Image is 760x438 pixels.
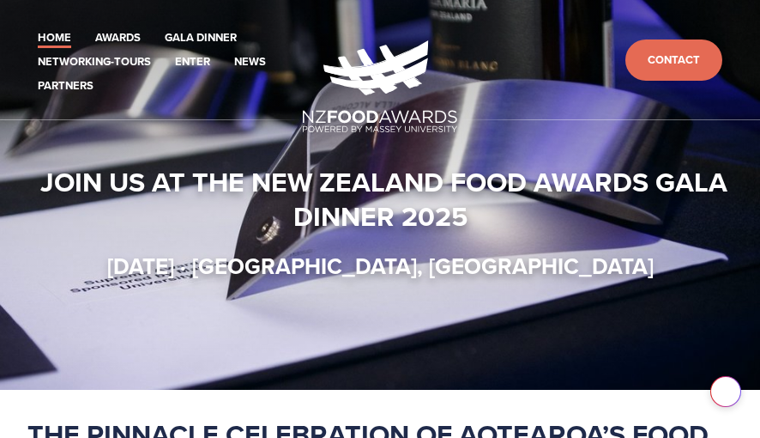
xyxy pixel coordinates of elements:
a: Gala Dinner [165,28,237,48]
a: Partners [38,76,93,96]
strong: Join us at the New Zealand Food Awards Gala Dinner 2025 [40,161,734,236]
a: Awards [95,28,141,48]
a: News [234,52,266,72]
a: Enter [175,52,210,72]
a: Home [38,28,71,48]
a: Contact [625,40,722,82]
a: Networking-Tours [38,52,151,72]
strong: [DATE] · [GEOGRAPHIC_DATA], [GEOGRAPHIC_DATA] [107,250,654,283]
